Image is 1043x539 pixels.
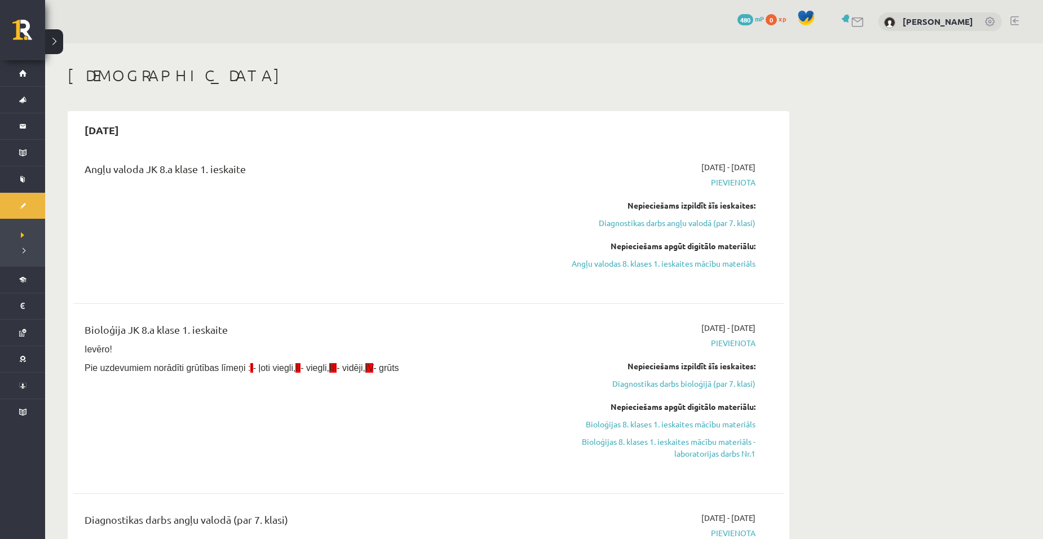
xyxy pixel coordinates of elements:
[766,14,777,25] span: 0
[543,217,755,229] a: Diagnostikas darbs angļu valodā (par 7. klasi)
[85,363,399,373] span: Pie uzdevumiem norādīti grūtības līmeņi : - ļoti viegli, - viegli, - vidēji, - grūts
[543,258,755,269] a: Angļu valodas 8. klases 1. ieskaites mācību materiāls
[884,17,895,28] img: Ričards Kalniņš
[12,20,45,48] a: Rīgas 1. Tālmācības vidusskola
[779,14,786,23] span: xp
[543,378,755,390] a: Diagnostikas darbs bioloģijā (par 7. klasi)
[766,14,792,23] a: 0 xp
[543,401,755,413] div: Nepieciešams apgūt digitālo materiālu:
[737,14,764,23] a: 480 mP
[543,527,755,539] span: Pievienota
[543,200,755,211] div: Nepieciešams izpildīt šīs ieskaites:
[903,16,973,27] a: [PERSON_NAME]
[701,322,755,334] span: [DATE] - [DATE]
[250,363,253,373] span: I
[543,436,755,460] a: Bioloģijas 8. klases 1. ieskaites mācību materiāls - laboratorijas darbs Nr.1
[68,66,789,85] h1: [DEMOGRAPHIC_DATA]
[701,161,755,173] span: [DATE] - [DATE]
[543,240,755,252] div: Nepieciešams apgūt digitālo materiālu:
[755,14,764,23] span: mP
[85,161,526,182] div: Angļu valoda JK 8.a klase 1. ieskaite
[85,322,526,343] div: Bioloģija JK 8.a klase 1. ieskaite
[85,512,526,533] div: Diagnostikas darbs angļu valodā (par 7. klasi)
[329,363,337,373] span: III
[543,176,755,188] span: Pievienota
[365,363,373,373] span: IV
[295,363,300,373] span: II
[73,117,130,143] h2: [DATE]
[543,337,755,349] span: Pievienota
[85,344,112,354] span: Ievēro!
[543,360,755,372] div: Nepieciešams izpildīt šīs ieskaites:
[543,418,755,430] a: Bioloģijas 8. klases 1. ieskaites mācību materiāls
[737,14,753,25] span: 480
[701,512,755,524] span: [DATE] - [DATE]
